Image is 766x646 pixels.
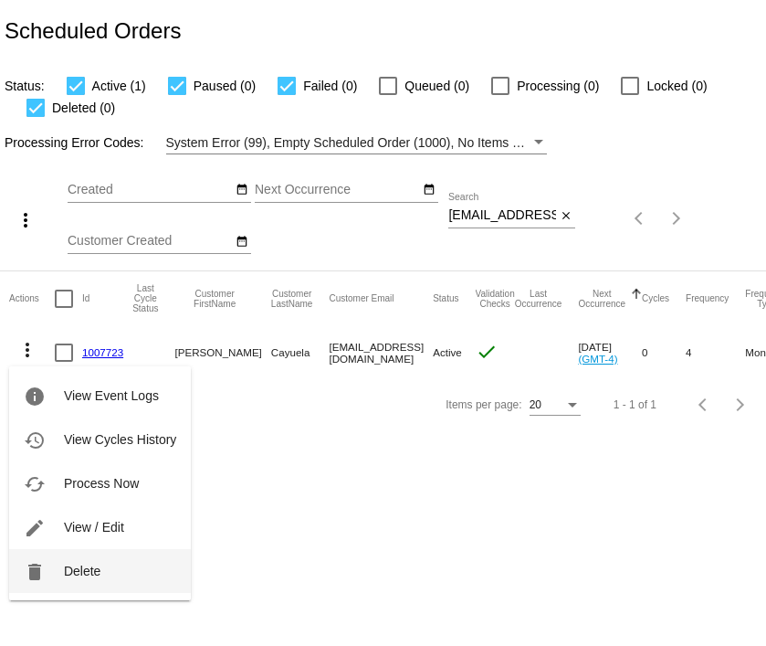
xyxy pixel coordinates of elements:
span: Delete [64,564,100,578]
mat-icon: history [24,429,46,451]
span: View Cycles History [64,432,176,447]
mat-icon: delete [24,561,46,583]
mat-icon: cached [24,473,46,495]
span: View / Edit [64,520,124,535]
mat-icon: info [24,386,46,408]
span: Process Now [64,476,139,491]
mat-icon: edit [24,517,46,539]
span: View Event Logs [64,388,159,403]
